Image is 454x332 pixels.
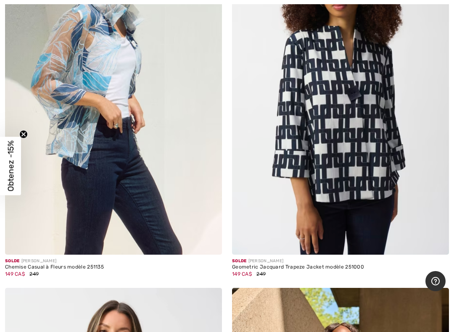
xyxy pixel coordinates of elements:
span: 249 [29,271,39,277]
button: Close teaser [19,130,28,139]
div: [PERSON_NAME] [5,258,222,264]
span: 149 CA$ [232,271,252,277]
span: 249 [256,271,266,277]
div: Chemise Casual à Fleurs modèle 251135 [5,264,222,270]
span: Solde [5,258,20,263]
span: Solde [232,258,247,263]
span: Obtenez -15% [6,141,16,192]
div: Geometric Jacquard Trapeze Jacket modèle 251000 [232,264,449,270]
div: [PERSON_NAME] [232,258,449,264]
iframe: Ouvre un widget dans lequel vous pouvez trouver plus d’informations [425,271,446,292]
span: 149 CA$ [5,271,25,277]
